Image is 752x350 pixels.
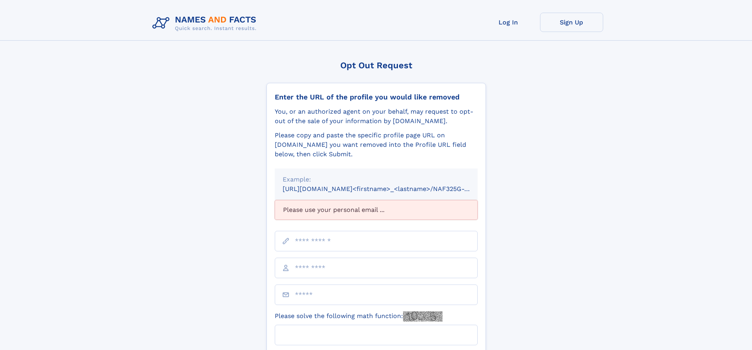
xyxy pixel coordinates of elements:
div: Please use your personal email ... [275,200,478,220]
div: Please copy and paste the specific profile page URL on [DOMAIN_NAME] you want removed into the Pr... [275,131,478,159]
div: You, or an authorized agent on your behalf, may request to opt-out of the sale of your informatio... [275,107,478,126]
div: Enter the URL of the profile you would like removed [275,93,478,101]
label: Please solve the following math function: [275,311,443,322]
img: Logo Names and Facts [149,13,263,34]
div: Example: [283,175,470,184]
small: [URL][DOMAIN_NAME]<firstname>_<lastname>/NAF325G-xxxxxxxx [283,185,493,193]
div: Opt Out Request [266,60,486,70]
a: Sign Up [540,13,603,32]
a: Log In [477,13,540,32]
